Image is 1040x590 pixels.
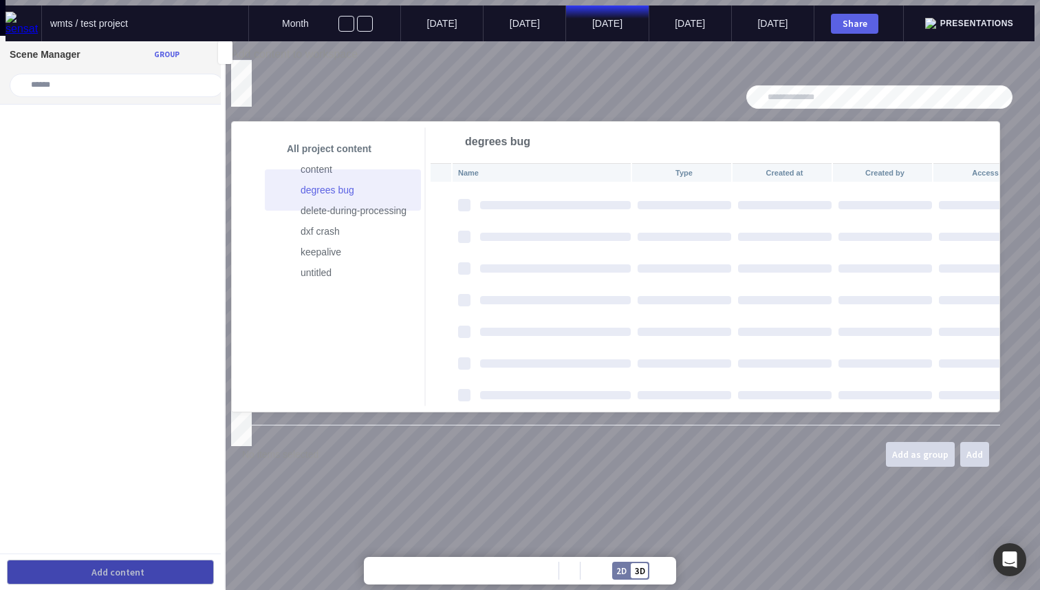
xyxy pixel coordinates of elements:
[831,14,878,34] button: Share
[649,6,731,41] mapp-timeline-period: [DATE]
[400,6,483,41] mapp-timeline-period: [DATE]
[301,223,418,240] p: dxf crash
[287,140,418,157] p: All project content
[465,136,530,147] span: degrees bug
[993,543,1026,576] div: Open Intercom Messenger
[6,12,41,35] img: sensat
[282,18,309,29] span: Month
[940,19,1014,28] span: Presentations
[632,163,731,182] th: Type
[301,161,418,178] p: content
[960,442,989,467] button: Add
[886,442,955,467] button: Add as group
[733,163,832,182] th: Created at
[892,450,949,459] div: Add as group
[833,163,932,182] th: Created by
[453,163,631,182] th: Name
[731,6,814,41] mapp-timeline-period: [DATE]
[301,264,418,281] p: untitled
[837,19,872,28] div: Share
[483,6,565,41] mapp-timeline-period: [DATE]
[565,6,648,41] mapp-timeline-period: [DATE]
[966,450,983,459] div: Add
[925,18,936,29] img: presentation.svg
[50,18,128,29] span: wmts / test project
[301,182,418,198] p: degrees bug
[301,202,418,219] p: delete-during-processing
[933,163,1032,182] th: Access
[301,244,418,260] p: keepalive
